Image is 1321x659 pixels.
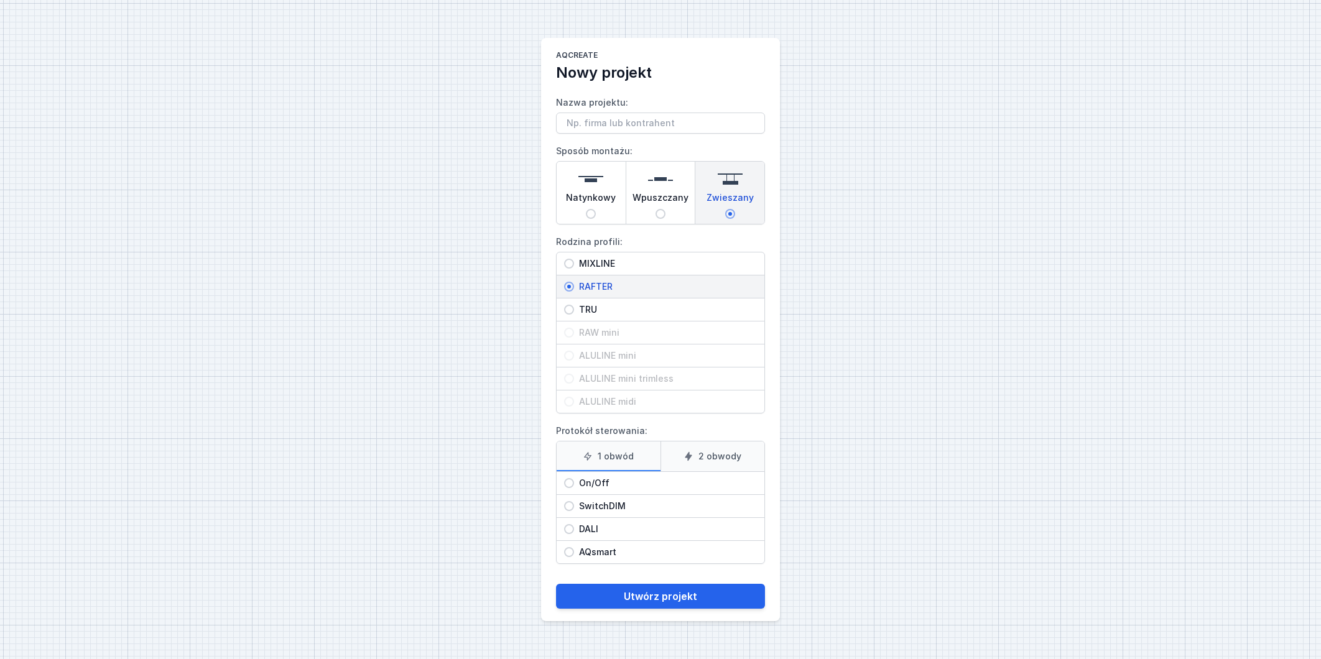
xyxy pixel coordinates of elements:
h2: Nowy projekt [556,63,765,83]
button: Utwórz projekt [556,584,765,609]
input: TRU [564,305,574,315]
input: MIXLINE [564,259,574,269]
input: RAFTER [564,282,574,292]
span: RAFTER [574,280,757,293]
input: Natynkowy [586,209,596,219]
span: MIXLINE [574,257,757,270]
label: Rodzina profili: [556,232,765,413]
span: Zwieszany [707,191,754,209]
span: Wpuszczany [633,191,688,209]
img: surface.svg [578,167,603,191]
span: SwitchDIM [574,500,757,512]
label: Sposób montażu: [556,141,765,224]
input: Zwieszany [725,209,735,219]
label: Nazwa projektu: [556,93,765,134]
input: On/Off [564,478,574,488]
span: Natynkowy [566,191,616,209]
input: DALI [564,524,574,534]
span: DALI [574,523,757,535]
span: TRU [574,303,757,316]
span: On/Off [574,477,757,489]
label: 2 obwody [660,441,765,471]
label: 1 obwód [557,441,660,471]
h1: AQcreate [556,50,765,63]
span: AQsmart [574,546,757,558]
input: Nazwa projektu: [556,113,765,134]
label: Protokół sterowania: [556,421,765,564]
input: Wpuszczany [656,209,665,219]
img: suspended.svg [718,167,743,191]
input: SwitchDIM [564,501,574,511]
input: AQsmart [564,547,574,557]
img: recessed.svg [648,167,673,191]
